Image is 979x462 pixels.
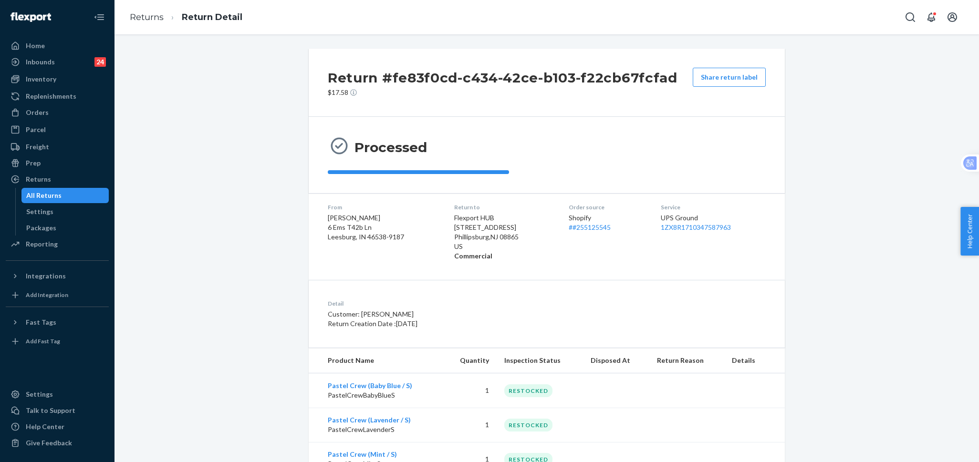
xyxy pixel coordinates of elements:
[26,125,46,134] div: Parcel
[504,419,552,431] div: RESTOCKED
[454,213,553,223] p: Flexport HUB
[94,57,106,67] div: 24
[26,291,68,299] div: Add Integration
[26,175,51,184] div: Returns
[122,3,250,31] ol: breadcrumbs
[26,158,41,168] div: Prep
[26,57,55,67] div: Inbounds
[26,239,58,249] div: Reporting
[661,214,698,222] span: UPS Ground
[6,236,109,252] a: Reporting
[6,268,109,284] button: Integrations
[21,204,109,219] a: Settings
[26,74,56,84] div: Inventory
[26,438,72,448] div: Give Feedback
[6,54,109,70] a: Inbounds24
[583,348,649,373] th: Disposed At
[569,213,646,232] div: Shopify
[10,12,51,22] img: Flexport logo
[454,252,492,260] strong: Commercial
[443,408,497,442] td: 1
[6,387,109,402] a: Settings
[6,419,109,434] a: Help Center
[649,348,724,373] th: Return Reason
[26,271,66,281] div: Integrations
[443,373,497,408] td: 1
[328,309,592,319] p: Customer: [PERSON_NAME]
[960,207,979,256] button: Help Center
[21,220,109,236] a: Packages
[6,315,109,330] button: Fast Tags
[6,155,109,171] a: Prep
[26,142,49,152] div: Freight
[182,12,242,22] a: Return Detail
[922,8,941,27] button: Open notifications
[6,403,109,418] button: Talk to Support
[454,242,553,251] p: US
[943,8,962,27] button: Open account menu
[328,68,677,88] h2: Return #fe83f0cd-c434-42ce-b103-f22cb67fcfad
[21,188,109,203] a: All Returns
[90,8,109,27] button: Close Navigation
[6,72,109,87] a: Inventory
[6,435,109,451] button: Give Feedback
[26,92,76,101] div: Replenishments
[328,381,412,390] a: Pastel Crew (Baby Blue / S)
[328,319,592,329] p: Return Creation Date : [DATE]
[26,191,62,200] div: All Returns
[328,88,677,97] p: $17.58
[328,425,436,434] p: PastelCrewLavenderS
[328,214,404,241] span: [PERSON_NAME] 6 Ems T42b Ln Leesburg, IN 46538-9187
[26,422,64,431] div: Help Center
[130,12,164,22] a: Returns
[6,89,109,104] a: Replenishments
[661,203,766,211] dt: Service
[328,390,436,400] p: PastelCrewBabyBlueS
[6,139,109,154] a: Freight
[26,406,75,415] div: Talk to Support
[328,299,592,308] dt: Detail
[6,38,109,53] a: Home
[6,172,109,187] a: Returns
[693,68,766,87] button: Share return label
[454,232,553,242] p: Phillipsburg , NJ 08865
[454,203,553,211] dt: Return to
[6,287,109,303] a: Add Integration
[328,203,439,211] dt: From
[354,139,427,156] h3: Processed
[26,318,56,327] div: Fast Tags
[443,348,497,373] th: Quantity
[569,203,646,211] dt: Order source
[328,450,397,458] a: Pastel Crew (Mint / S)
[26,223,56,233] div: Packages
[454,223,553,232] p: [STREET_ADDRESS]
[6,122,109,137] a: Parcel
[309,348,443,373] th: Product Name
[26,207,53,216] div: Settings
[6,334,109,349] a: Add Fast Tag
[497,348,583,373] th: Inspection Status
[26,41,45,51] div: Home
[661,223,731,231] a: 1ZX8R1710347587963
[569,223,611,231] a: ##255125545
[504,384,552,397] div: RESTOCKED
[6,105,109,120] a: Orders
[328,416,411,424] a: Pastel Crew (Lavender / S)
[26,337,60,345] div: Add Fast Tag
[901,8,920,27] button: Open Search Box
[26,390,53,399] div: Settings
[724,348,785,373] th: Details
[26,108,49,117] div: Orders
